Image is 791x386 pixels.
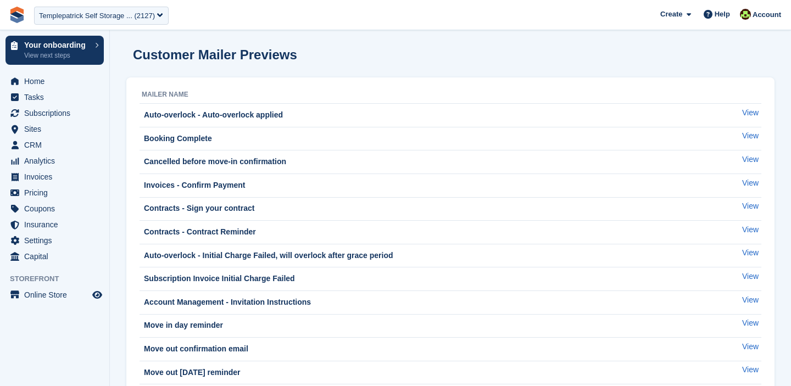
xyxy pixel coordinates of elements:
[5,249,104,264] a: menu
[142,320,223,331] div: Move in day reminder
[742,271,759,282] a: View
[5,169,104,184] a: menu
[5,217,104,232] a: menu
[5,233,104,248] a: menu
[742,200,759,212] a: View
[142,109,283,121] div: Auto-overlock - Auto-overlock applied
[142,273,295,284] div: Subscription Invoice Initial Charge Failed
[142,343,248,355] div: Move out confirmation email
[5,137,104,153] a: menu
[5,201,104,216] a: menu
[24,137,90,153] span: CRM
[715,9,730,20] span: Help
[742,107,759,119] a: View
[24,51,90,60] p: View next steps
[24,233,90,248] span: Settings
[142,156,286,167] div: Cancelled before move-in confirmation
[24,41,90,49] p: Your onboarding
[742,247,759,259] a: View
[5,185,104,200] a: menu
[39,10,155,21] div: Templepatrick Self Storage ... (2127)
[142,367,241,378] div: Move out [DATE] reminder
[142,203,254,214] div: Contracts - Sign your contract
[24,121,90,137] span: Sites
[24,169,90,184] span: Invoices
[91,288,104,301] a: Preview store
[142,133,212,144] div: Booking Complete
[9,7,25,23] img: stora-icon-8386f47178a22dfd0bd8f6a31ec36ba5ce8667c1dd55bd0f319d3a0aa187defe.svg
[24,89,90,105] span: Tasks
[24,287,90,303] span: Online Store
[24,249,90,264] span: Capital
[133,47,297,62] h2: Customer Mailer Previews
[5,74,104,89] a: menu
[742,317,759,329] a: View
[742,177,759,189] a: View
[10,273,109,284] span: Storefront
[742,224,759,236] a: View
[742,154,759,165] a: View
[660,9,682,20] span: Create
[742,341,759,353] a: View
[142,297,311,308] div: Account Management - Invitation Instructions
[5,105,104,121] a: menu
[24,153,90,169] span: Analytics
[24,185,90,200] span: Pricing
[142,250,393,261] div: Auto-overlock - Initial Charge Failed, will overlock after grace period
[740,9,751,20] img: Catherine Coffey
[753,9,781,20] span: Account
[142,180,245,191] div: Invoices - Confirm Payment
[24,105,90,121] span: Subscriptions
[742,364,759,376] a: View
[24,217,90,232] span: Insurance
[5,89,104,105] a: menu
[742,294,759,306] a: View
[24,74,90,89] span: Home
[5,287,104,303] a: menu
[24,201,90,216] span: Coupons
[5,121,104,137] a: menu
[140,86,717,104] th: Mailer Name
[742,130,759,142] a: View
[5,36,104,65] a: Your onboarding View next steps
[142,226,256,238] div: Contracts - Contract Reminder
[5,153,104,169] a: menu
